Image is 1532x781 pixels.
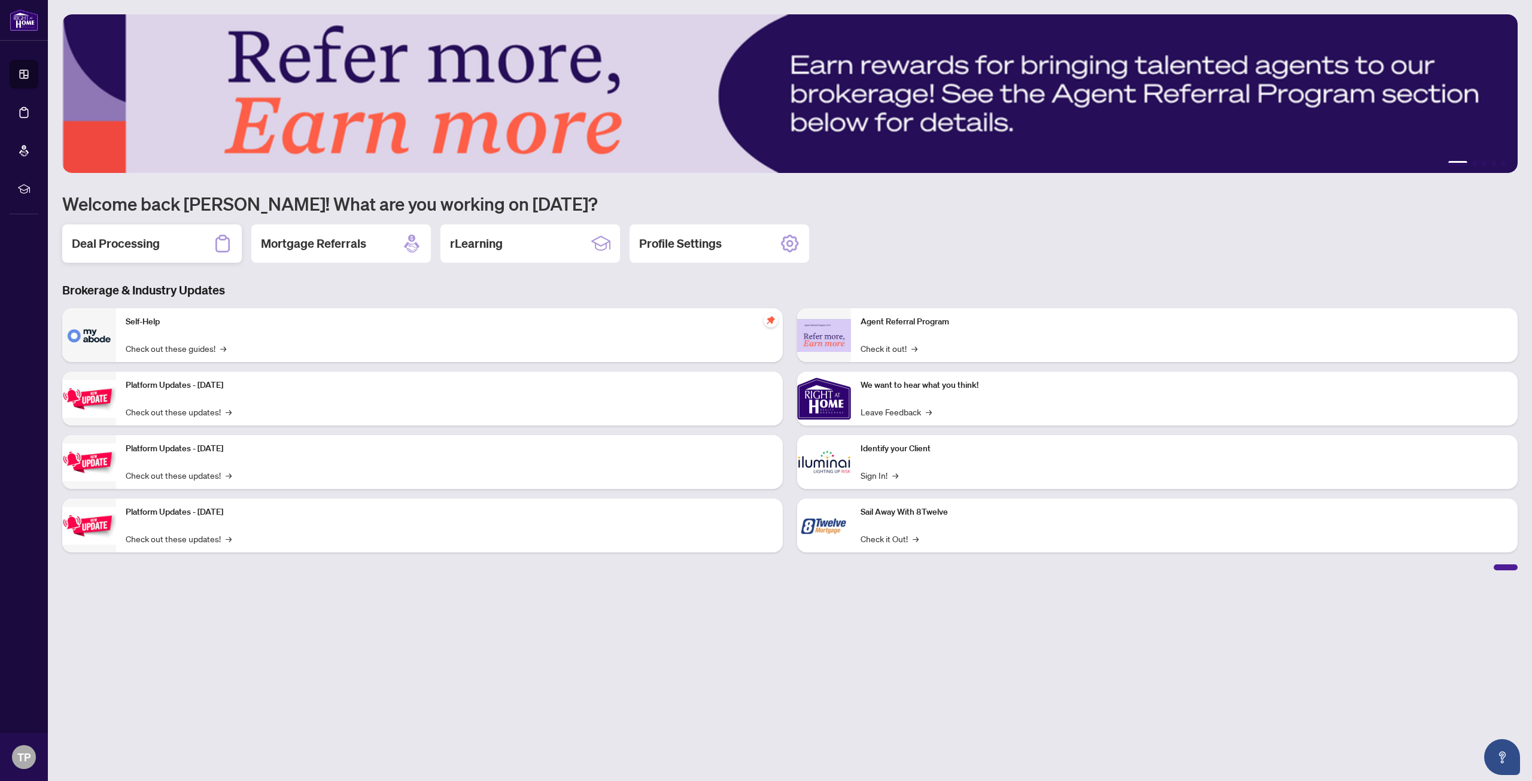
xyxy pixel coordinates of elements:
img: Identify your Client [797,435,851,489]
button: 1 [1448,161,1467,166]
span: → [892,469,898,482]
span: → [911,342,917,355]
p: Sail Away With 8Twelve [861,506,1508,519]
p: Self-Help [126,315,773,329]
h3: Brokerage & Industry Updates [62,282,1518,299]
a: Check out these updates!→ [126,405,232,418]
p: Agent Referral Program [861,315,1508,329]
img: logo [10,9,38,31]
img: Platform Updates - July 21, 2025 [62,380,116,418]
button: Open asap [1484,739,1520,775]
a: Sign In!→ [861,469,898,482]
img: Slide 0 [62,14,1518,173]
a: Leave Feedback→ [861,405,932,418]
img: We want to hear what you think! [797,372,851,426]
h2: Mortgage Referrals [261,235,366,252]
h2: rLearning [450,235,503,252]
span: pushpin [764,313,778,327]
a: Check it out!→ [861,342,917,355]
button: 2 [1472,161,1477,166]
p: Platform Updates - [DATE] [126,442,773,455]
span: TP [17,749,31,765]
a: Check out these updates!→ [126,469,232,482]
span: → [226,532,232,545]
h2: Profile Settings [639,235,722,252]
p: Identify your Client [861,442,1508,455]
p: Platform Updates - [DATE] [126,506,773,519]
img: Sail Away With 8Twelve [797,499,851,552]
h2: Deal Processing [72,235,160,252]
span: → [913,532,919,545]
span: → [226,469,232,482]
span: → [220,342,226,355]
h1: Welcome back [PERSON_NAME]! What are you working on [DATE]? [62,192,1518,215]
button: 5 [1501,161,1506,166]
img: Platform Updates - July 8, 2025 [62,443,116,481]
img: Platform Updates - June 23, 2025 [62,507,116,545]
span: → [926,405,932,418]
a: Check out these updates!→ [126,532,232,545]
a: Check it Out!→ [861,532,919,545]
span: → [226,405,232,418]
button: 4 [1491,161,1496,166]
img: Self-Help [62,308,116,362]
button: 3 [1482,161,1487,166]
p: Platform Updates - [DATE] [126,379,773,392]
p: We want to hear what you think! [861,379,1508,392]
img: Agent Referral Program [797,319,851,352]
a: Check out these guides!→ [126,342,226,355]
